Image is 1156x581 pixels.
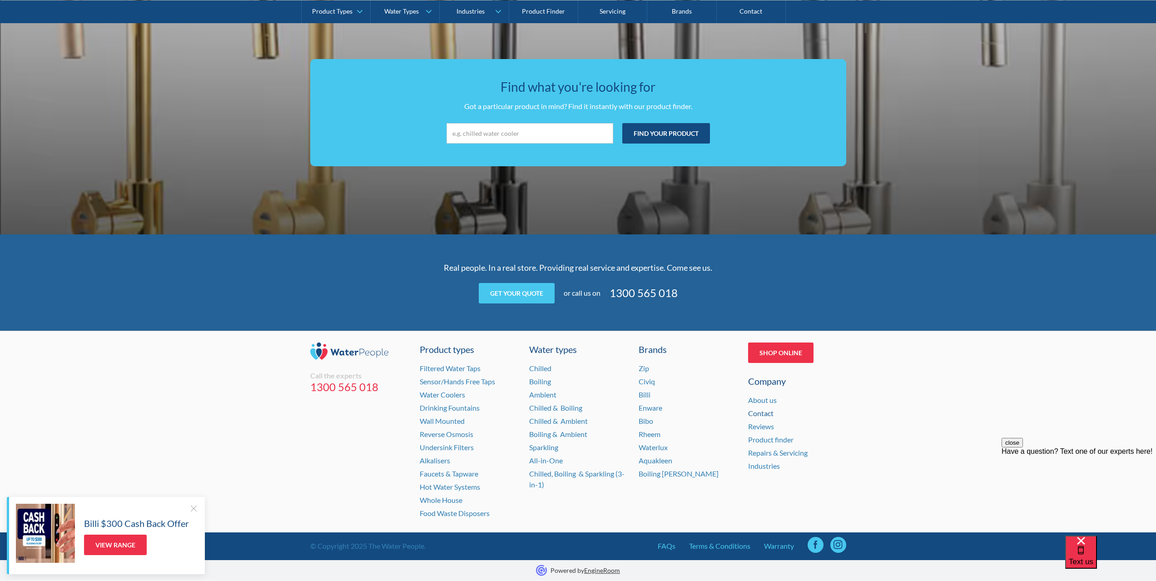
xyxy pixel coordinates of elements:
a: Repairs & Servicing [748,448,808,457]
a: Chilled & Boiling [529,403,582,412]
h5: Billi $300 Cash Back Offer [84,516,189,530]
a: Whole House [420,496,462,504]
a: Civiq [639,377,655,386]
a: Aquakleen [639,456,672,465]
a: Chilled & Ambient [529,417,588,425]
a: Contact [748,409,774,417]
a: Bibo [639,417,653,425]
a: Ambient [529,390,556,399]
a: Reverse Osmosis [420,430,473,438]
div: Product Types [312,7,352,15]
a: Food Waste Disposers [420,509,490,517]
p: Powered by [551,566,620,575]
a: About us [748,396,777,404]
a: Rheem [639,430,660,438]
a: 1300 565 018 [310,380,408,394]
a: Hot Water Systems [420,482,480,491]
div: or call us on [564,288,600,298]
a: Product finder [748,435,794,444]
h3: Find what you're looking for [328,77,828,96]
a: Filtered Water Taps [420,364,481,372]
a: Shop Online [748,343,814,363]
a: Product types [420,343,518,356]
input: Find your product [622,123,710,144]
div: Call the experts [310,371,408,380]
a: Faucets & Tapware [420,469,478,478]
a: Get your quote [479,283,555,303]
div: © Copyright 2025 The Water People. [310,541,426,551]
a: View Range [84,535,147,555]
a: Boiling [PERSON_NAME] [639,469,719,478]
a: Boiling [529,377,551,386]
a: Sparkling [529,443,558,452]
a: Chilled, Boiling & Sparkling (3-in-1) [529,469,625,489]
a: Reviews [748,422,774,431]
a: Terms & Conditions [689,541,750,551]
img: Billi $300 Cash Back Offer [16,504,75,563]
a: Boiling & Ambient [529,430,587,438]
a: Alkalisers [420,456,450,465]
a: All-in-One [529,456,563,465]
div: Company [748,374,846,388]
iframe: podium webchat widget prompt [1002,438,1156,547]
a: Enware [639,403,662,412]
a: Industries [748,462,780,470]
a: Wall Mounted [420,417,465,425]
div: Water Types [384,7,419,15]
a: Waterlux [639,443,668,452]
iframe: podium webchat widget bubble [1065,536,1156,581]
a: Water Coolers [420,390,465,399]
a: Undersink Filters [420,443,474,452]
p: Real people. In a real store. Providing real service and expertise. Come see us. [401,262,755,274]
p: Got a particular product in mind? Find it instantly with our product finder. [328,101,828,112]
div: Industries [456,7,485,15]
a: Sensor/Hands Free Taps [420,377,495,386]
div: Brands [639,343,737,356]
input: e.g. chilled water cooler [447,123,613,144]
a: Billi [639,390,650,399]
a: 1300 565 018 [610,285,678,301]
a: EngineRoom [584,566,620,574]
a: Zip [639,364,649,372]
a: FAQs [658,541,675,551]
a: Chilled [529,364,551,372]
a: Water types [529,343,627,356]
a: Warranty [764,541,794,551]
a: Drinking Fountains [420,403,480,412]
